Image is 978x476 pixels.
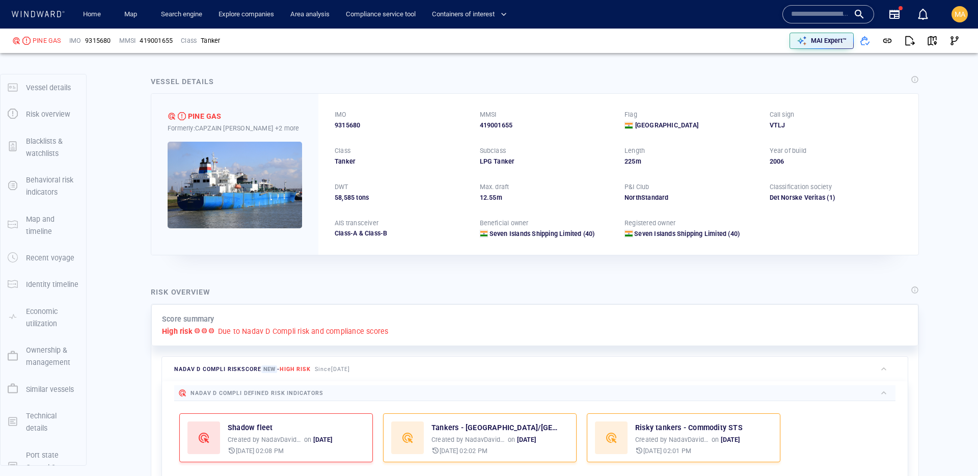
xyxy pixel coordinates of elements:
[624,146,645,155] p: Length
[1,74,86,101] button: Vessel details
[480,219,529,228] p: Beneficial owner
[770,182,832,192] p: Classification society
[168,112,176,120] div: Nadav D Compli defined risk: high risk
[1,167,86,206] button: Behavioral risk indicators
[428,6,515,23] button: Containers of interest
[359,229,363,237] span: &
[261,365,277,373] span: New
[12,37,20,45] div: Nadav D Compli defined risk: high risk
[214,6,278,23] a: Explore companies
[489,194,496,201] span: 55
[490,229,595,239] a: Seven Islands Shipping Limited (40)
[174,365,311,373] span: Nadav D Compli risk score -
[280,366,311,373] span: High risk
[1,181,86,191] a: Behavioral risk indicators
[624,110,637,119] p: Flag
[917,8,929,20] div: Notification center
[69,36,81,45] p: IMO
[635,421,743,434] a: Risky tankers - Commodity STS
[261,435,302,444] p: NadavDavidson2
[228,421,273,434] a: Shadow fleet
[635,435,740,444] p: Created by on
[1,312,86,322] a: Economic utilization
[335,121,360,130] span: 9315680
[431,421,559,434] div: Tankers - US/UK/IL Affiliated
[643,446,691,456] p: [DATE] 02:01 PM
[480,146,506,155] p: Subclass
[342,6,420,23] a: Compliance service tool
[497,194,502,201] span: m
[151,75,214,88] div: Vessel details
[1,245,86,271] button: Recent voyage
[480,194,487,201] span: 12
[770,157,903,166] div: 2006
[669,435,710,444] div: NadavDavidson2
[440,446,487,456] p: [DATE] 02:02 PM
[899,30,921,52] button: Export report
[1,82,86,92] a: Vessel details
[770,121,903,130] div: VTLJ
[313,435,332,444] p: [DATE]
[790,33,854,49] button: MAI Expert™
[480,110,497,119] p: MMSI
[876,30,899,52] button: Get link
[335,146,350,155] p: Class
[335,219,378,228] p: AIS transceiver
[1,206,86,245] button: Map and timeline
[487,194,489,201] span: .
[188,110,222,122] span: PINE GAS
[181,36,197,45] p: Class
[162,325,193,337] p: High risk
[636,157,641,165] span: m
[480,157,613,166] div: LPG Tanker
[480,182,509,192] p: Max. draft
[935,430,970,468] iframe: Chat
[582,229,595,239] span: (40)
[465,435,506,444] p: NadavDavidson2
[178,112,186,120] div: High risk
[275,123,299,134] p: +2 more
[624,193,757,202] div: NorthStandard
[26,213,79,238] p: Map and timeline
[1,109,86,119] a: Risk overview
[201,36,220,45] div: Tanker
[1,351,86,361] a: Ownership & management
[949,4,970,24] button: MA
[1,376,86,403] button: Similar vessels
[162,313,214,325] p: Score summary
[1,384,86,393] a: Similar vessels
[634,230,726,237] span: Seven Islands Shipping Limited
[33,36,61,45] div: PINE GAS
[1,416,86,426] a: Technical details
[26,135,79,160] p: Blacklists & watchlists
[236,446,284,456] p: [DATE] 02:08 PM
[1,128,86,167] button: Blacklists & watchlists
[26,174,79,199] p: Behavioral risk indicators
[286,6,334,23] a: Area analysis
[517,435,536,444] p: [DATE]
[26,410,79,435] p: Technical details
[624,182,649,192] p: P&I Club
[26,252,74,264] p: Recent voyage
[432,9,507,20] span: Containers of interest
[116,6,149,23] button: Map
[120,6,145,23] a: Map
[431,435,536,444] p: Created by on
[770,110,795,119] p: Call sign
[635,121,698,130] span: [GEOGRAPHIC_DATA]
[26,278,78,290] p: Identity timeline
[770,193,903,202] div: Det Norske Veritas
[335,110,347,119] p: IMO
[1,220,86,229] a: Map and timeline
[26,82,71,94] p: Vessel details
[335,229,357,237] span: Class-A
[854,30,876,52] button: Add to vessel list
[218,325,389,337] p: Due to Nadav D Compli risk and compliance scores
[1,253,86,262] a: Recent voyage
[943,30,966,52] button: Visual Link Analysis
